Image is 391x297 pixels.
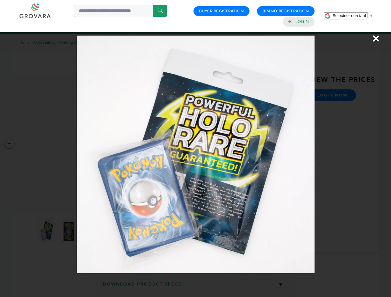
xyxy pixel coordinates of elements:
[332,13,366,18] span: Selecteer een taal
[199,8,244,14] a: Buyer Registration
[369,13,373,18] span: ▼
[77,36,315,273] img: Image Preview
[332,13,373,18] a: Selecteer een taal​
[263,8,309,14] a: Brand Registration
[74,5,167,17] input: Search a product or brand...
[372,30,380,47] span: ×
[295,19,309,24] a: Login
